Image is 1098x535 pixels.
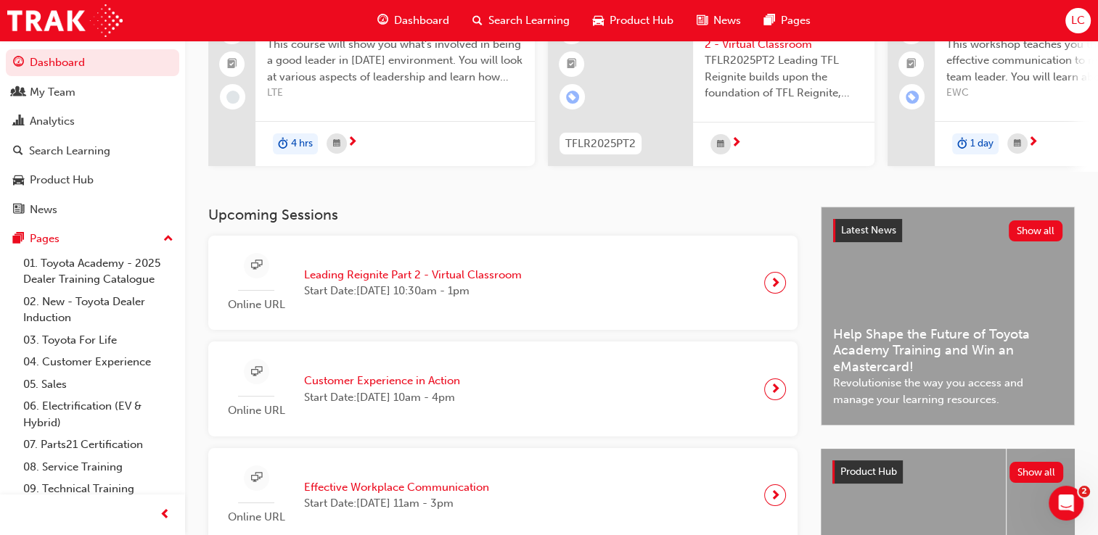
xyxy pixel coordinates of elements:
span: search-icon [472,12,483,30]
span: sessionType_ONLINE_URL-icon [251,257,262,275]
span: Customer Experience in Action [304,373,460,389]
a: Online URLCustomer Experience in ActionStart Date:[DATE] 10am - 4pm [220,353,786,425]
span: LC [1071,12,1085,29]
a: Analytics [6,108,179,135]
span: Latest News [841,224,896,236]
button: Pages [6,225,179,252]
span: 1 day [970,136,993,152]
span: duration-icon [957,135,967,154]
span: booktick-icon [906,55,917,74]
div: Product Hub [30,172,94,188]
span: This course will show you what's involved in being a good leader in [DATE] environment. You will ... [267,36,523,86]
div: Pages [30,231,60,247]
a: Dashboard [6,49,179,76]
a: 04. Customer Experience [17,351,179,373]
span: guage-icon [377,12,388,30]
span: Product Hub [610,12,673,29]
div: My Team [30,84,75,101]
a: search-iconSearch Learning [461,6,581,36]
span: people-icon [13,86,24,99]
span: Help Shape the Future of Toyota Academy Training and Win an eMastercard! [833,326,1062,376]
span: car-icon [13,174,24,187]
span: search-icon [13,145,23,158]
a: Product Hub [6,167,179,194]
a: Online URLEffective Workplace CommunicationStart Date:[DATE] 11am - 3pm [220,460,786,531]
span: news-icon [13,204,24,217]
span: next-icon [731,137,742,150]
span: learningRecordVerb_ENROLL-icon [906,91,919,104]
span: 2 [1078,486,1090,497]
a: news-iconNews [685,6,753,36]
span: Online URL [220,296,292,313]
button: Show all [1009,462,1064,483]
span: next-icon [770,379,781,399]
div: Analytics [30,113,75,130]
span: Online URL [220,509,292,526]
span: prev-icon [160,506,171,524]
a: Latest NewsShow allHelp Shape the Future of Toyota Academy Training and Win an eMastercard!Revolu... [821,207,1075,426]
span: calendar-icon [333,135,340,153]
a: My Team [6,79,179,106]
a: guage-iconDashboard [366,6,461,36]
span: guage-icon [13,57,24,70]
span: Search Learning [488,12,570,29]
span: calendar-icon [1014,135,1021,153]
span: LTE [267,85,523,101]
span: Product Hub [840,465,897,478]
a: News [6,196,179,223]
span: chart-icon [13,115,24,128]
a: 07. Parts21 Certification [17,434,179,456]
div: Search Learning [29,143,110,159]
span: next-icon [347,136,358,149]
span: Start Date: [DATE] 10am - 4pm [304,389,460,406]
span: News [713,12,741,29]
a: 05. Sales [17,373,179,396]
span: learningRecordVerb_NONE-icon [226,91,239,104]
span: next-icon [770,273,781,293]
span: sessionType_ONLINE_URL-icon [251,363,262,381]
span: next-icon [770,485,781,505]
a: Online URLLeading Reignite Part 2 - Virtual ClassroomStart Date:[DATE] 10:30am - 1pm [220,247,786,319]
span: Leading Reignite Part 2 - Virtual Classroom [304,267,522,283]
span: Effective Workplace Communication [304,479,489,496]
span: pages-icon [764,12,775,30]
span: 4 hrs [291,136,313,152]
span: Start Date: [DATE] 10:30am - 1pm [304,283,522,299]
a: Product HubShow all [832,460,1063,484]
img: Trak [7,4,123,37]
a: car-iconProduct Hub [581,6,685,36]
span: booktick-icon [567,55,577,74]
a: 09. Technical Training [17,478,179,500]
a: 03. Toyota For Life [17,329,179,352]
a: 06. Electrification (EV & Hybrid) [17,395,179,434]
span: TFLR2025PT2 [565,136,636,152]
a: pages-iconPages [753,6,822,36]
span: up-icon [163,230,173,249]
a: 415Leading Teams EffectivelyThis course will show you what's involved in being a good leader in [... [208,8,535,166]
span: booktick-icon [227,55,237,74]
span: sessionType_ONLINE_URL-icon [251,469,262,487]
span: Start Date: [DATE] 11am - 3pm [304,495,489,512]
span: duration-icon [278,135,288,154]
iframe: Intercom live chat [1049,486,1083,521]
span: learningRecordVerb_ENROLL-icon [566,91,579,104]
span: TFLR2025PT2 Leading TFL Reignite builds upon the foundation of TFL Reignite, reaffirming our comm... [705,52,863,101]
a: TFLR2025PT2Leading Reignite Part 2 - Virtual ClassroomTFLR2025PT2 Leading TFL Reignite builds upo... [548,8,874,166]
span: Revolutionise the way you access and manage your learning resources. [833,375,1062,407]
a: Search Learning [6,138,179,165]
span: news-icon [697,12,708,30]
span: Dashboard [394,12,449,29]
a: 01. Toyota Academy - 2025 Dealer Training Catalogue [17,252,179,291]
div: News [30,202,57,218]
span: Online URL [220,402,292,419]
span: next-icon [1028,136,1038,149]
button: Show all [1009,220,1063,241]
button: DashboardMy TeamAnalyticsSearch LearningProduct HubNews [6,46,179,225]
a: 02. New - Toyota Dealer Induction [17,291,179,329]
span: car-icon [593,12,604,30]
span: pages-icon [13,233,24,246]
span: Pages [781,12,811,29]
a: 08. Service Training [17,456,179,478]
